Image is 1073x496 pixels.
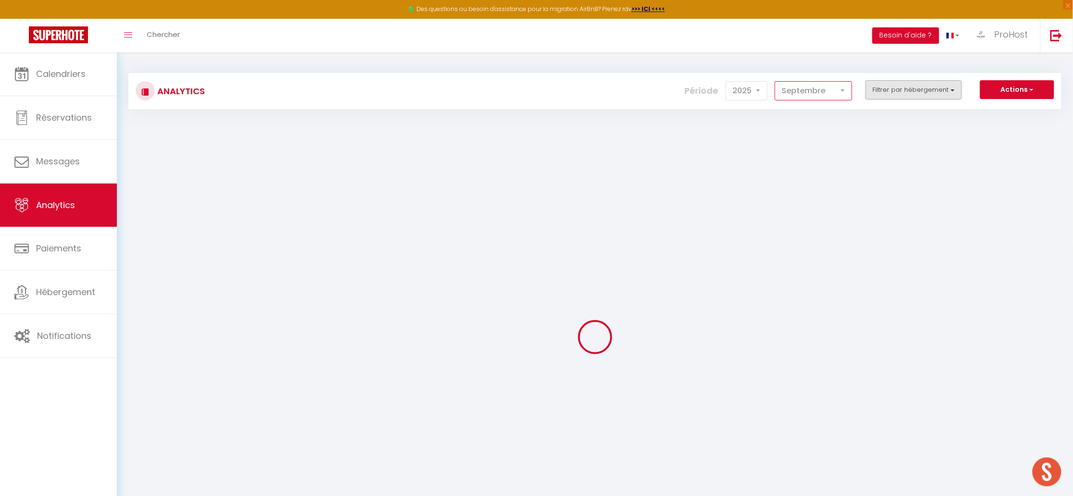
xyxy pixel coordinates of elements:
span: Calendriers [36,68,86,80]
button: Filtrer par hébergement [866,80,962,99]
span: Analytics [36,199,75,211]
button: Besoin d'aide ? [872,27,939,44]
h3: Analytics [155,80,205,102]
span: Chercher [147,29,180,39]
img: ... [974,27,988,42]
label: Période [685,80,719,101]
span: Paiements [36,242,81,254]
span: Messages [36,155,80,167]
img: Super Booking [29,26,88,43]
a: Chercher [139,19,187,52]
button: Actions [980,80,1054,99]
a: >>> ICI <<<< [631,5,665,13]
img: logout [1050,29,1062,41]
span: Notifications [37,330,91,342]
div: Ouvrir le chat [1033,458,1061,486]
span: ProHost [995,28,1028,40]
a: ... ProHost [967,19,1040,52]
span: Réservations [36,112,92,124]
span: Hébergement [36,286,95,298]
